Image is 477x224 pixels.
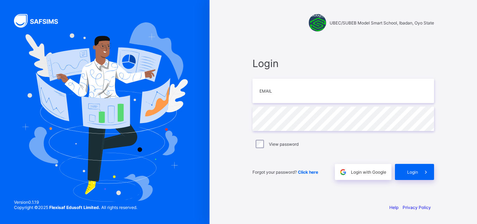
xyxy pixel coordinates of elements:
[252,169,318,175] span: Forgot your password?
[298,169,318,175] a: Click here
[14,205,137,210] span: Copyright © 2025 All rights reserved.
[22,22,188,201] img: Hero Image
[269,142,299,147] label: View password
[403,205,431,210] a: Privacy Policy
[407,169,418,175] span: Login
[14,200,137,205] span: Version 0.1.19
[339,168,347,176] img: google.396cfc9801f0270233282035f929180a.svg
[351,169,386,175] span: Login with Google
[49,205,100,210] strong: Flexisaf Edusoft Limited.
[14,14,66,28] img: SAFSIMS Logo
[252,57,434,70] span: Login
[389,205,398,210] a: Help
[330,20,434,26] span: UBEC/SUBEB Model Smart School, Ibadan, Oyo State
